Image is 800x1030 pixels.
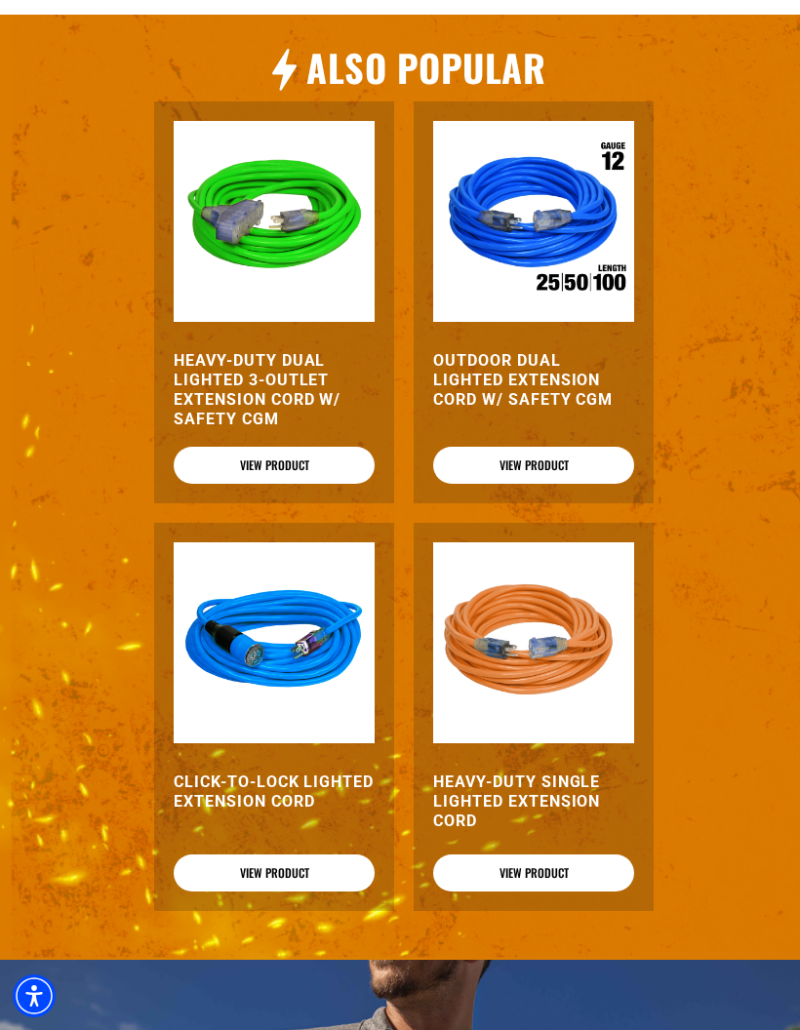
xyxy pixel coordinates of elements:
[174,447,375,484] a: View Product
[13,974,56,1017] div: Accessibility Menu
[174,772,375,812] a: Click-to-Lock Lighted Extension Cord
[433,447,634,484] a: View Product
[174,542,375,743] img: blue
[433,772,634,831] a: Heavy-Duty Single Lighted Extension Cord
[306,44,545,92] h2: Also Popular
[433,854,634,891] a: View Product
[433,351,634,410] a: Outdoor Dual Lighted Extension Cord w/ Safety CGM
[174,351,375,429] a: Heavy-Duty Dual Lighted 3-Outlet Extension Cord w/ Safety CGM
[174,121,375,322] img: neon green
[433,542,634,743] img: orange
[174,854,375,891] a: View Product
[433,121,634,322] img: Outdoor Dual Lighted Extension Cord w/ Safety CGM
